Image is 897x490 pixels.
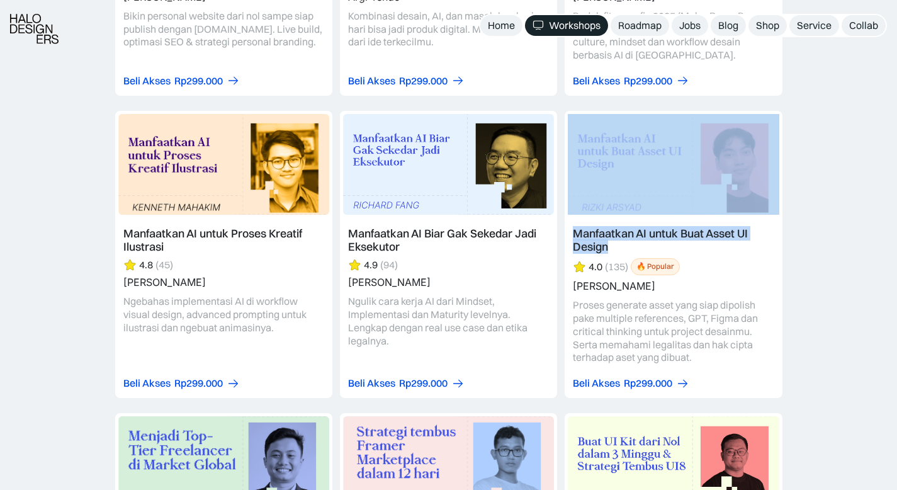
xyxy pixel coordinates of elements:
div: Rp299.000 [174,377,223,390]
div: Home [488,19,515,32]
div: Rp299.000 [174,74,223,88]
div: Beli Akses [123,377,171,390]
div: Collab [849,19,878,32]
a: Beli AksesRp299.000 [573,377,689,390]
div: Jobs [679,19,701,32]
div: Shop [756,19,779,32]
a: Beli AksesRp299.000 [348,74,465,88]
div: Rp299.000 [624,377,672,390]
a: Roadmap [611,15,669,36]
a: Jobs [672,15,708,36]
a: Collab [842,15,886,36]
div: Rp299.000 [399,377,448,390]
div: Beli Akses [348,74,395,88]
a: Workshops [525,15,608,36]
div: Roadmap [618,19,662,32]
a: Home [480,15,522,36]
a: Service [789,15,839,36]
div: Beli Akses [573,377,620,390]
a: Beli AksesRp299.000 [573,74,689,88]
a: Shop [748,15,787,36]
a: Beli AksesRp299.000 [348,377,465,390]
a: Beli AksesRp299.000 [123,377,240,390]
div: Workshops [549,19,601,32]
div: Beli Akses [573,74,620,88]
a: Beli AksesRp299.000 [123,74,240,88]
div: Rp299.000 [399,74,448,88]
div: Beli Akses [348,377,395,390]
div: Beli Akses [123,74,171,88]
div: Rp299.000 [624,74,672,88]
a: Blog [711,15,746,36]
div: Blog [718,19,738,32]
div: Service [797,19,832,32]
